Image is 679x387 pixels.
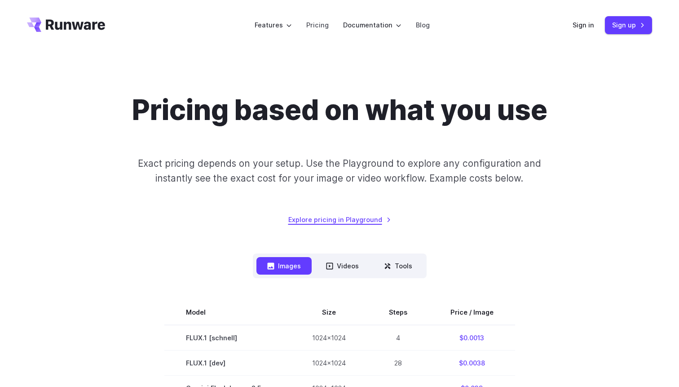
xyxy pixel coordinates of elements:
[315,257,370,275] button: Videos
[373,257,423,275] button: Tools
[429,300,515,325] th: Price / Image
[416,20,430,30] a: Blog
[367,300,429,325] th: Steps
[291,300,367,325] th: Size
[343,20,401,30] label: Documentation
[121,156,558,186] p: Exact pricing depends on your setup. Use the Playground to explore any configuration and instantl...
[288,214,391,225] a: Explore pricing in Playground
[429,325,515,351] td: $0.0013
[573,20,594,30] a: Sign in
[164,325,291,351] td: FLUX.1 [schnell]
[306,20,329,30] a: Pricing
[291,351,367,376] td: 1024x1024
[291,325,367,351] td: 1024x1024
[429,351,515,376] td: $0.0038
[164,351,291,376] td: FLUX.1 [dev]
[27,18,105,32] a: Go to /
[367,351,429,376] td: 28
[256,257,312,275] button: Images
[132,93,547,127] h1: Pricing based on what you use
[605,16,652,34] a: Sign up
[164,300,291,325] th: Model
[255,20,292,30] label: Features
[367,325,429,351] td: 4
